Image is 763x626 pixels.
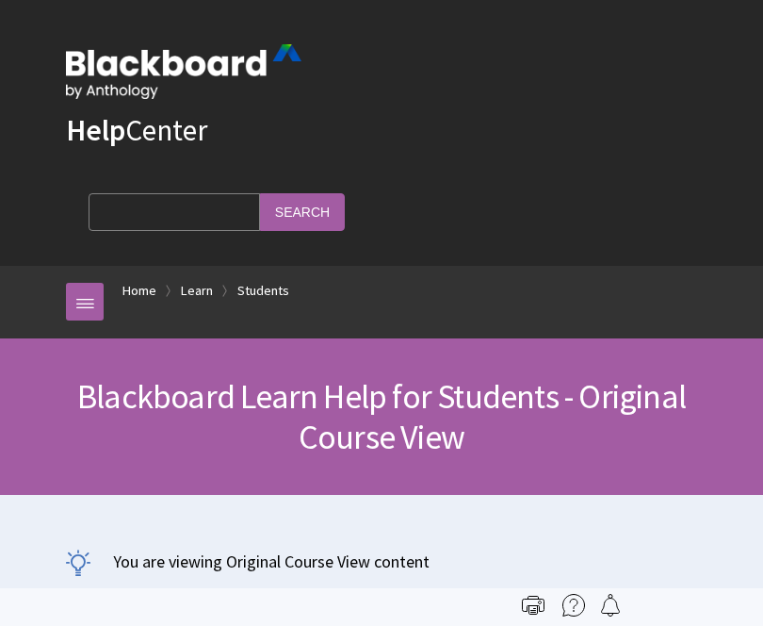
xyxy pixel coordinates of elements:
[66,111,125,149] strong: Help
[77,375,686,458] span: Blackboard Learn Help for Students - Original Course View
[122,279,156,303] a: Home
[522,594,544,617] img: Print
[260,193,345,230] input: Search
[237,279,289,303] a: Students
[66,44,301,99] img: Blackboard by Anthology
[66,111,207,149] a: HelpCenter
[181,279,213,303] a: Learn
[66,550,697,573] p: You are viewing Original Course View content
[562,594,585,617] img: More help
[599,594,622,617] img: Follow this page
